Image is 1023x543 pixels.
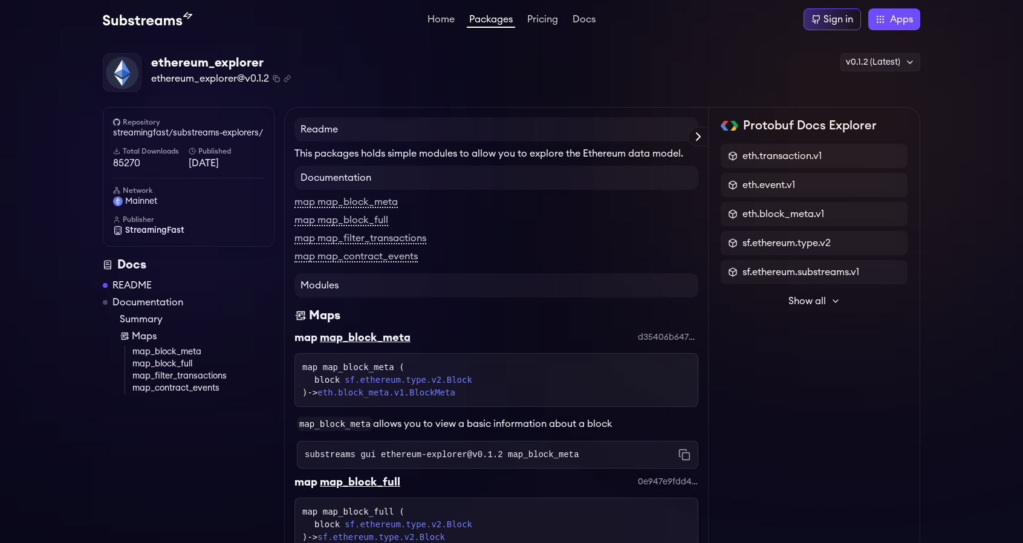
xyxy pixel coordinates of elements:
h6: Network [113,186,264,195]
h4: Modules [294,273,698,298]
a: map map_contract_events [294,252,418,262]
a: map map_block_meta [294,197,398,208]
a: streamingfast/substreams-explorers/ [113,127,264,139]
div: map [294,329,317,346]
span: mainnet [125,195,157,207]
span: -> [307,388,455,397]
h6: Repository [113,117,264,127]
a: map map_filter_transactions [294,233,426,244]
span: sf.ethereum.type.v2 [742,236,831,250]
code: map_block_meta [297,417,373,431]
a: sf.ethereum.type.v2.Block [345,374,472,386]
a: Maps [120,329,274,343]
a: Docs [570,15,598,27]
div: map [294,473,317,490]
img: Package Logo [103,54,141,91]
div: map_block_full [320,473,400,490]
a: map_block_full [132,358,274,370]
span: sf.ethereum.substreams.v1 [742,265,859,279]
a: sf.ethereum.type.v2.Block [317,532,445,542]
a: map_filter_transactions [132,370,274,382]
h6: Published [189,146,264,156]
button: Show all [721,289,908,313]
h4: Documentation [294,166,698,190]
span: ethereum_explorer@v0.1.2 [151,71,269,86]
img: Maps icon [294,307,307,324]
code: substreams gui ethereum-explorer@v0.1.2 map_block_meta [305,449,579,461]
a: eth.block_meta.v1.BlockMeta [317,388,455,397]
span: -> [307,532,445,542]
div: map map_block_meta ( ) [302,361,690,399]
div: map_block_meta [320,329,411,346]
span: [DATE] [189,156,264,171]
div: Sign in [823,12,853,27]
button: Copy .spkg link to clipboard [284,75,291,82]
img: mainnet [113,197,123,206]
a: map_contract_events [132,382,274,394]
div: 0e947e9fdd4af3c137ff850907b090aa12b469bb [638,476,698,488]
a: Home [425,15,457,27]
div: Maps [309,307,340,324]
span: eth.event.v1 [742,178,795,192]
h6: Total Downloads [113,146,189,156]
img: Protobuf [721,121,738,131]
button: Copy command to clipboard [678,449,690,461]
a: README [112,278,152,293]
h2: Protobuf Docs Explorer [743,117,877,134]
span: Apps [890,12,913,27]
p: allows you to view a basic information about a block [297,417,698,431]
img: Map icon [120,331,129,341]
a: Sign in [804,8,861,30]
a: Summary [120,312,274,327]
div: ethereum_explorer [151,54,291,71]
div: block [314,374,690,386]
h6: Publisher [113,215,264,224]
a: StreamingFast [113,224,264,236]
a: Documentation [112,295,183,310]
span: StreamingFast [125,224,184,236]
img: github [113,119,120,126]
a: map_block_meta [132,346,274,358]
span: eth.transaction.v1 [742,149,822,163]
span: Show all [788,294,826,308]
a: Pricing [525,15,560,27]
a: mainnet [113,195,264,207]
h4: Readme [294,117,698,141]
img: Substream's logo [103,12,192,27]
button: Copy package name and version [273,75,280,82]
a: map map_block_full [294,215,388,226]
span: 85270 [113,156,189,171]
div: Docs [103,256,274,273]
a: Packages [467,15,515,28]
span: eth.block_meta.v1 [742,207,824,221]
div: d35406b647b264577e288fdbc0b90aec9f67c5b9 [638,331,698,343]
p: This packages holds simple modules to allow you to explore the Ethereum data model. [294,146,698,161]
div: v0.1.2 (Latest) [840,53,920,71]
div: block [314,518,690,531]
a: sf.ethereum.type.v2.Block [345,518,472,531]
